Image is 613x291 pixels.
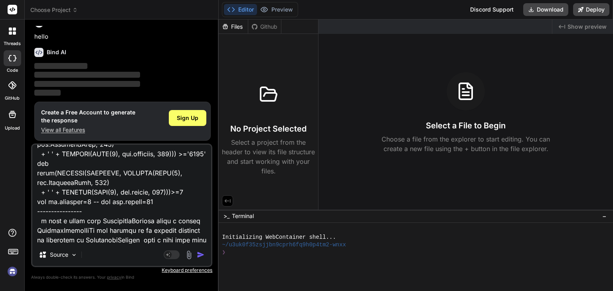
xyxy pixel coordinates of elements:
[224,4,257,15] button: Editor
[30,6,78,14] span: Choose Project
[34,72,140,78] span: ‌
[523,3,568,16] button: Download
[232,212,254,220] span: Terminal
[5,95,20,102] label: GitHub
[47,48,66,56] h6: Bind AI
[602,212,607,220] span: −
[50,251,68,259] p: Source
[41,108,135,124] h1: Create a Free Account to generate the response
[177,114,198,122] span: Sign Up
[31,273,212,281] p: Always double-check its answers. Your in Bind
[376,134,555,153] p: Choose a file from the explorer to start editing. You can create a new file using the + button in...
[230,123,306,134] h3: No Project Selected
[41,126,135,134] p: View all Features
[7,67,18,74] label: code
[222,138,315,176] p: Select a project from the header to view its file structure and start working with your files.
[107,275,121,279] span: privacy
[222,241,346,249] span: ~/u3uk0f35zsjjbn9cprh6fq9h0p4tm2-wnxx
[32,145,211,244] textarea: -----------------------------------/*Loremi Dolor Sitamet cons adi elitsedd Eiusmod*/ tempor in.U...
[34,63,87,69] span: ‌
[6,265,19,278] img: signin
[219,23,248,31] div: Files
[573,3,609,16] button: Deploy
[223,212,229,220] span: >_
[257,4,296,15] button: Preview
[426,120,506,131] h3: Select a File to Begin
[34,81,140,87] span: ‌
[465,3,518,16] div: Discord Support
[222,249,226,256] span: ❯
[568,23,607,31] span: Show preview
[4,40,21,47] label: threads
[5,125,20,132] label: Upload
[184,250,194,260] img: attachment
[222,234,336,241] span: Initializing WebContainer shell...
[601,210,608,222] button: −
[71,252,77,258] img: Pick Models
[31,267,212,273] p: Keyboard preferences
[248,23,281,31] div: Github
[197,251,205,259] img: icon
[34,90,61,96] span: ‌
[34,32,211,41] p: hello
